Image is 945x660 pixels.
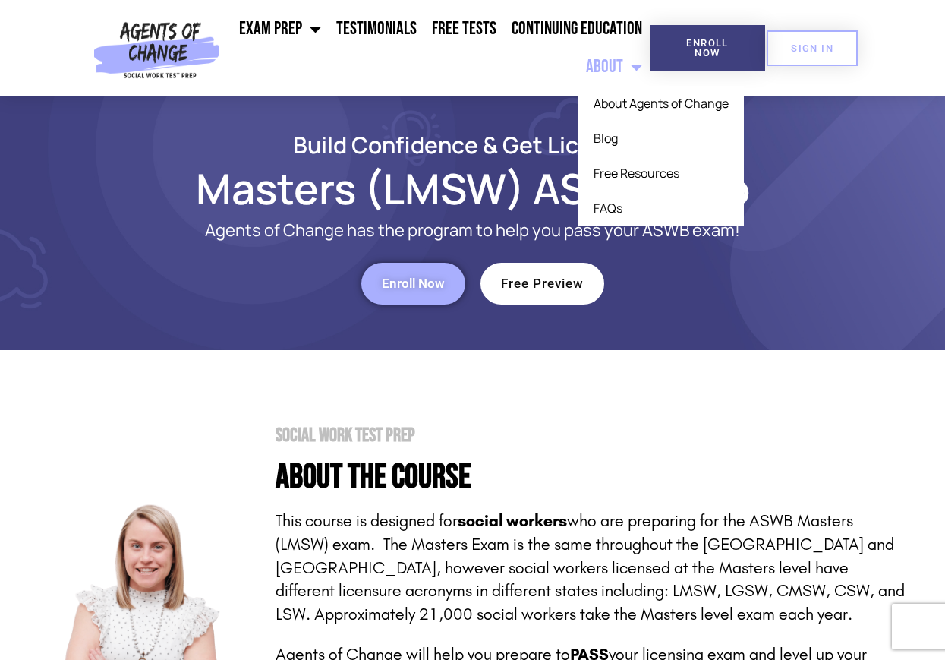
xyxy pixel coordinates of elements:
a: Blog [578,121,744,156]
a: Exam Prep [232,10,329,48]
a: SIGN IN [767,30,858,66]
a: Testimonials [329,10,424,48]
a: Enroll Now [650,25,765,71]
span: Free Preview [501,277,584,290]
a: Enroll Now [361,263,465,305]
ul: About [578,86,744,226]
h2: Social Work Test Prep [276,426,906,445]
h2: Build Confidence & Get Licensed! [40,134,906,156]
h4: About the Course [276,460,906,494]
a: Free Preview [480,263,604,305]
a: About Agents of Change [578,86,744,121]
span: Enroll Now [382,277,445,290]
nav: Menu [226,10,650,86]
span: SIGN IN [791,43,833,53]
p: This course is designed for who are preparing for the ASWB Masters (LMSW) exam. The Masters Exam ... [276,510,906,627]
p: Agents of Change has the program to help you pass your ASWB exam! [101,221,845,240]
a: About [578,48,650,86]
h1: Masters (LMSW) ASWB Prep [40,171,906,206]
span: Enroll Now [674,38,741,58]
a: Free Resources [578,156,744,191]
a: Continuing Education [504,10,650,48]
a: FAQs [578,191,744,226]
a: Free Tests [424,10,504,48]
strong: social workers [458,511,567,531]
